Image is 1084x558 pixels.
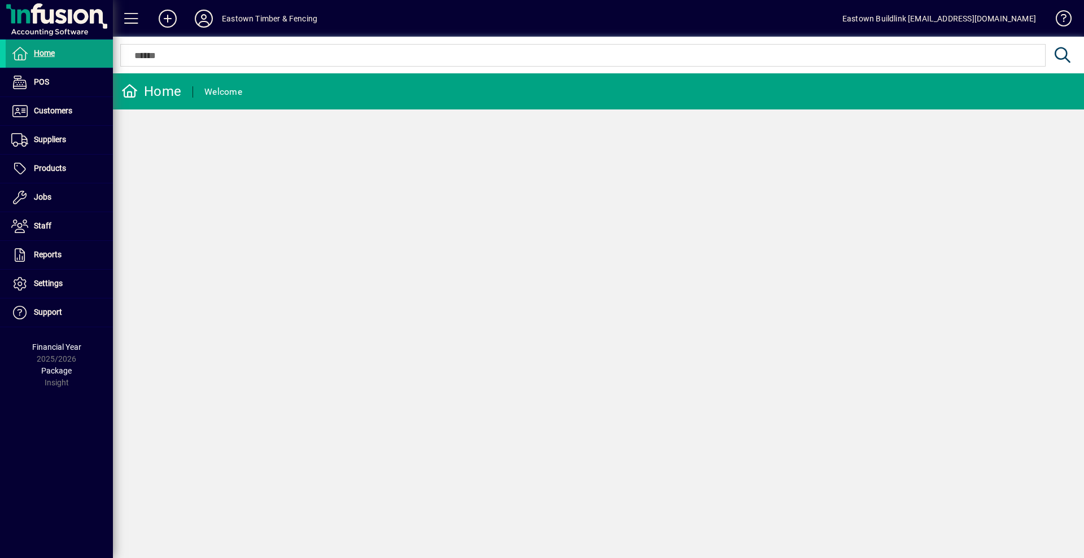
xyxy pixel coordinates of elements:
[6,126,113,154] a: Suppliers
[41,366,72,375] span: Package
[34,250,62,259] span: Reports
[6,97,113,125] a: Customers
[34,192,51,201] span: Jobs
[6,270,113,298] a: Settings
[34,135,66,144] span: Suppliers
[150,8,186,29] button: Add
[6,241,113,269] a: Reports
[204,83,242,101] div: Welcome
[186,8,222,29] button: Profile
[222,10,317,28] div: Eastown Timber & Fencing
[34,106,72,115] span: Customers
[6,298,113,327] a: Support
[34,221,51,230] span: Staff
[121,82,181,100] div: Home
[34,279,63,288] span: Settings
[34,77,49,86] span: POS
[6,183,113,212] a: Jobs
[32,342,81,352] span: Financial Year
[6,155,113,183] a: Products
[1047,2,1070,39] a: Knowledge Base
[34,307,62,317] span: Support
[842,10,1036,28] div: Eastown Buildlink [EMAIL_ADDRESS][DOMAIN_NAME]
[6,212,113,240] a: Staff
[34,164,66,173] span: Products
[6,68,113,96] a: POS
[34,49,55,58] span: Home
